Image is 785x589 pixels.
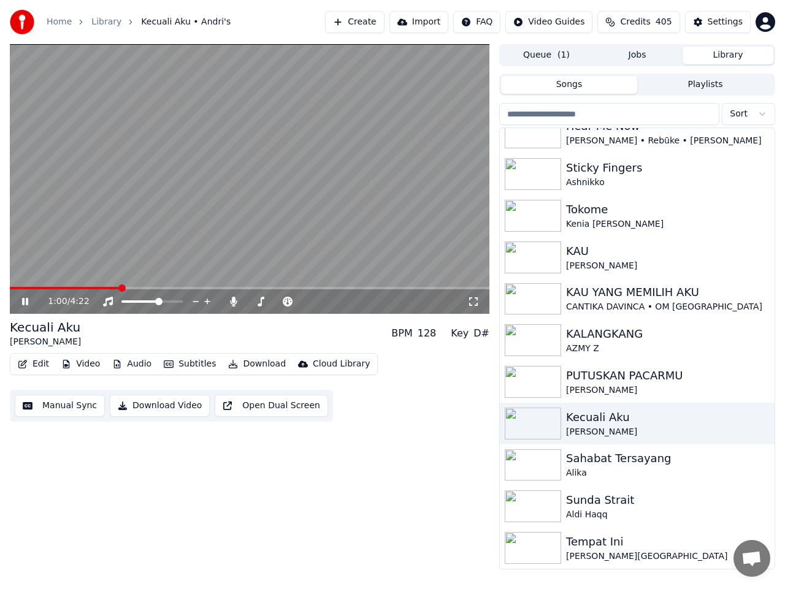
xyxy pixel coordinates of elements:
[10,10,34,34] img: youka
[453,11,500,33] button: FAQ
[683,47,773,64] button: Library
[566,492,770,509] div: Sunda Strait
[733,540,770,577] div: Open chat
[56,355,105,373] button: Video
[566,550,770,563] div: [PERSON_NAME][GEOGRAPHIC_DATA]
[566,367,770,384] div: PUTUSKAN PACARMU
[13,355,54,373] button: Edit
[566,135,770,147] div: [PERSON_NAME] • Rebūke • [PERSON_NAME]
[566,177,770,189] div: Ashnikko
[159,355,221,373] button: Subtitles
[566,426,770,438] div: [PERSON_NAME]
[110,395,210,417] button: Download Video
[47,16,231,28] nav: breadcrumb
[566,284,770,301] div: KAU YANG MEMILIH AKU
[10,336,81,348] div: [PERSON_NAME]
[91,16,121,28] a: Library
[501,76,637,94] button: Songs
[566,450,770,467] div: Sahabat Tersayang
[708,16,743,28] div: Settings
[418,326,437,341] div: 128
[566,218,770,230] div: Kenia [PERSON_NAME]
[325,11,385,33] button: Create
[566,409,770,426] div: Kecuali Aku
[451,326,469,341] div: Key
[730,108,748,120] span: Sort
[566,301,770,313] div: CANTIKA DAVINCA • OM [GEOGRAPHIC_DATA]
[141,16,231,28] span: Kecuali Aku • Andri's
[685,11,751,33] button: Settings
[566,159,770,177] div: Sticky Fingers
[215,395,328,417] button: Open Dual Screen
[566,260,770,272] div: [PERSON_NAME]
[566,201,770,218] div: Tokome
[620,16,650,28] span: Credits
[223,355,291,373] button: Download
[10,319,81,336] div: Kecuali Aku
[557,49,570,61] span: ( 1 )
[313,358,370,370] div: Cloud Library
[505,11,592,33] button: Video Guides
[566,243,770,260] div: KAU
[501,47,592,64] button: Queue
[566,343,770,355] div: AZMY Z
[48,295,67,308] span: 1:00
[48,295,77,308] div: /
[107,355,156,373] button: Audio
[637,76,773,94] button: Playlists
[389,11,448,33] button: Import
[656,16,672,28] span: 405
[566,325,770,343] div: KALANGKANG
[597,11,680,33] button: Credits405
[391,326,412,341] div: BPM
[566,509,770,521] div: Aldi Haqq
[566,533,770,550] div: Tempat Ini
[473,326,489,341] div: D#
[47,16,72,28] a: Home
[566,467,770,479] div: Alika
[592,47,683,64] button: Jobs
[566,384,770,397] div: [PERSON_NAME]
[70,295,89,308] span: 4:22
[15,395,105,417] button: Manual Sync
